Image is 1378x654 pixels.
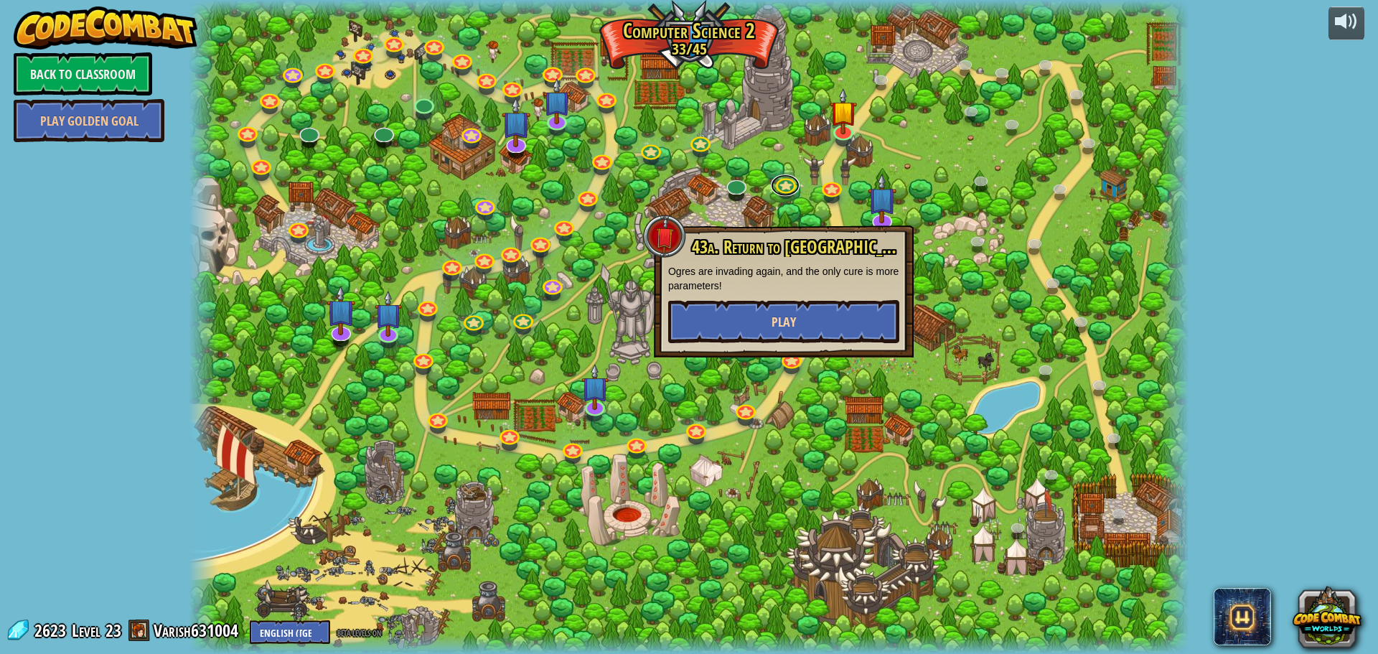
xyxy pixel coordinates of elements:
[34,619,70,642] span: 2623
[327,285,356,335] img: level-banner-unstarted-subscriber.png
[14,52,152,95] a: Back to Classroom
[501,97,530,147] img: level-banner-unstarted-subscriber.png
[867,173,896,223] img: level-banner-unstarted-subscriber.png
[1328,6,1364,40] button: Adjust volume
[72,619,100,643] span: Level
[375,290,401,336] img: level-banner-unstarted-subscriber.png
[692,235,996,259] span: 43a. Return to [GEOGRAPHIC_DATA] A (practice)
[668,300,899,343] button: Play
[106,619,121,642] span: 23
[14,99,164,142] a: Play Golden Goal
[337,625,381,639] span: beta levels on
[772,313,796,331] span: Play
[14,6,197,50] img: CodeCombat - Learn how to code by playing a game
[154,619,243,642] a: Varish631004
[668,264,899,293] p: Ogres are invading again, and the only cure is more parameters!
[581,364,608,410] img: level-banner-unstarted-subscriber.png
[543,78,570,124] img: level-banner-unstarted-subscriber.png
[830,88,856,134] img: level-banner-started.png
